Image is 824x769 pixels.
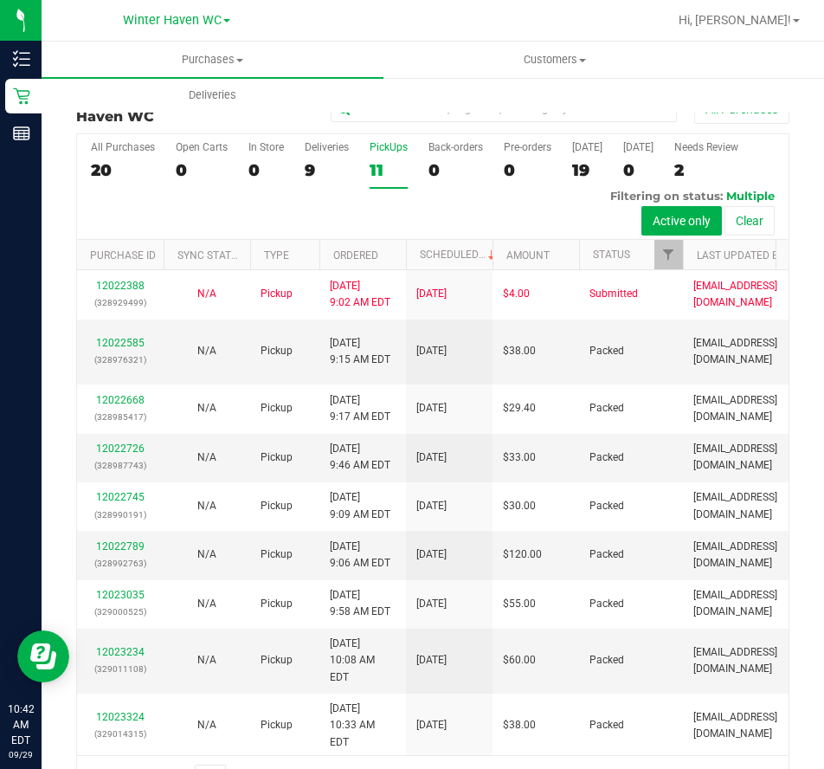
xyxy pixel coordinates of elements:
[96,711,145,723] a: 12023324
[416,343,447,359] span: [DATE]
[416,596,447,612] span: [DATE]
[420,249,499,261] a: Scheduled
[503,546,542,563] span: $120.00
[8,701,34,748] p: 10:42 AM EDT
[416,717,447,733] span: [DATE]
[572,160,602,180] div: 19
[504,141,551,153] div: Pre-orders
[87,507,153,523] p: (328990191)
[90,249,156,262] a: Purchase ID
[197,343,216,359] button: N/A
[96,589,145,601] a: 12023035
[679,13,791,27] span: Hi, [PERSON_NAME]!
[305,141,349,153] div: Deliveries
[589,652,624,669] span: Packed
[330,441,390,474] span: [DATE] 9:46 AM EDT
[330,278,390,311] span: [DATE] 9:02 AM EDT
[503,596,536,612] span: $55.00
[197,286,216,302] button: N/A
[330,335,390,368] span: [DATE] 9:15 AM EDT
[87,409,153,425] p: (328985417)
[197,546,216,563] button: N/A
[264,249,289,262] a: Type
[197,717,216,733] button: N/A
[42,42,383,78] a: Purchases
[261,286,293,302] span: Pickup
[503,717,536,733] span: $38.00
[503,286,530,302] span: $4.00
[87,352,153,368] p: (328976321)
[330,636,396,686] span: [DATE] 10:08 AM EDT
[197,596,216,612] button: N/A
[76,94,314,124] h3: Purchase Summary:
[197,345,216,357] span: Not Applicable
[197,449,216,466] button: N/A
[589,596,624,612] span: Packed
[416,286,447,302] span: [DATE]
[330,489,390,522] span: [DATE] 9:09 AM EDT
[428,160,483,180] div: 0
[17,630,69,682] iframe: Resource center
[416,498,447,514] span: [DATE]
[176,141,228,153] div: Open Carts
[87,726,153,742] p: (329014315)
[91,141,155,153] div: All Purchases
[96,491,145,503] a: 12022745
[416,449,447,466] span: [DATE]
[589,449,624,466] span: Packed
[96,280,145,292] a: 12022388
[197,598,216,610] span: Not Applicable
[261,498,293,514] span: Pickup
[197,288,216,300] span: Not Applicable
[87,555,153,572] p: (328992763)
[197,451,216,463] span: Not Applicable
[197,498,216,514] button: N/A
[370,141,408,153] div: PickUps
[641,206,722,236] button: Active only
[305,160,349,180] div: 9
[384,52,724,68] span: Customers
[503,343,536,359] span: $38.00
[697,249,784,262] a: Last Updated By
[589,286,638,302] span: Submitted
[654,240,683,269] a: Filter
[589,498,624,514] span: Packed
[197,654,216,666] span: Not Applicable
[416,400,447,417] span: [DATE]
[261,652,293,669] span: Pickup
[623,160,653,180] div: 0
[197,652,216,669] button: N/A
[42,52,383,68] span: Purchases
[176,160,228,180] div: 0
[610,189,723,203] span: Filtering on status:
[428,141,483,153] div: Back-orders
[261,717,293,733] span: Pickup
[593,249,630,261] a: Status
[506,249,550,262] a: Amount
[383,42,725,78] a: Customers
[674,160,738,180] div: 2
[504,160,551,180] div: 0
[13,87,30,105] inline-svg: Retail
[261,546,293,563] span: Pickup
[503,498,536,514] span: $30.00
[197,402,216,414] span: Not Applicable
[8,748,34,761] p: 09/29
[87,457,153,474] p: (328987743)
[261,449,293,466] span: Pickup
[589,400,624,417] span: Packed
[96,337,145,349] a: 12022585
[589,343,624,359] span: Packed
[123,13,222,28] span: Winter Haven WC
[87,661,153,677] p: (329011108)
[416,652,447,669] span: [DATE]
[330,701,396,751] span: [DATE] 10:33 AM EDT
[261,343,293,359] span: Pickup
[589,717,624,733] span: Packed
[248,141,284,153] div: In Store
[333,249,378,262] a: Ordered
[197,719,216,731] span: Not Applicable
[330,392,390,425] span: [DATE] 9:17 AM EDT
[197,548,216,560] span: Not Applicable
[13,50,30,68] inline-svg: Inventory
